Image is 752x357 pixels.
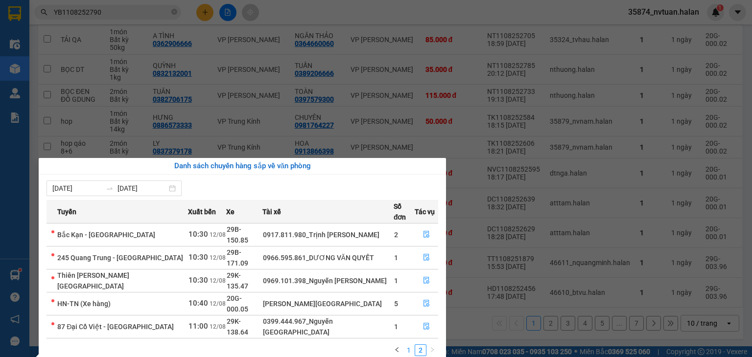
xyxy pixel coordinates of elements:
[57,271,129,290] span: Thiên [PERSON_NAME][GEOGRAPHIC_DATA]
[423,231,430,239] span: file-done
[423,254,430,262] span: file-done
[210,277,226,284] span: 12/08
[263,298,393,309] div: [PERSON_NAME][GEOGRAPHIC_DATA]
[394,347,400,353] span: left
[57,254,183,262] span: 245 Quang Trung - [GEOGRAPHIC_DATA]
[188,206,216,217] span: Xuất bến
[52,183,102,194] input: Từ ngày
[263,316,393,337] div: 0399.444.967_Nguyễn [GEOGRAPHIC_DATA]
[188,322,208,331] span: 11:00
[426,344,438,356] li: Next Page
[57,323,174,331] span: 87 Đại Cồ Việt - [GEOGRAPHIC_DATA]
[57,300,111,308] span: HN-TN (Xe hàng)
[227,317,248,336] span: 29K-138.64
[403,345,414,356] a: 1
[415,296,438,312] button: file-done
[391,344,403,356] li: Previous Page
[394,231,398,239] span: 2
[415,206,435,217] span: Tác vụ
[391,344,403,356] button: left
[394,300,398,308] span: 5
[210,231,226,238] span: 12/08
[262,206,281,217] span: Tài xế
[227,225,248,244] span: 29B-150.85
[263,275,393,286] div: 0969.101.398_Nguyễn [PERSON_NAME]
[429,347,435,353] span: right
[394,201,414,223] span: Số đơn
[210,323,226,330] span: 12/08
[117,183,167,194] input: Đến ngày
[423,300,430,308] span: file-done
[263,229,393,240] div: 0917.811.980_Trịnh [PERSON_NAME]
[227,248,248,267] span: 29B-171.09
[188,253,208,262] span: 10:30
[394,323,398,331] span: 1
[188,276,208,285] span: 10:30
[415,319,438,335] button: file-done
[423,277,430,285] span: file-done
[426,344,438,356] button: right
[210,300,226,307] span: 12/08
[415,273,438,289] button: file-done
[415,227,438,243] button: file-done
[415,345,426,356] a: 2
[226,206,235,217] span: Xe
[210,254,226,261] span: 12/08
[106,184,114,192] span: to
[227,294,248,313] span: 20G-000.05
[47,160,438,172] div: Danh sách chuyến hàng sắp về văn phòng
[188,299,208,308] span: 10:40
[106,184,114,192] span: swap-right
[263,252,393,263] div: 0966.595.861_DƯƠNG VĂN QUYẾT
[227,271,248,290] span: 29K-135.47
[403,344,415,356] li: 1
[423,323,430,331] span: file-done
[415,250,438,266] button: file-done
[57,206,76,217] span: Tuyến
[188,230,208,239] span: 10:30
[394,277,398,285] span: 1
[57,231,155,239] span: Bắc Kạn - [GEOGRAPHIC_DATA]
[394,254,398,262] span: 1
